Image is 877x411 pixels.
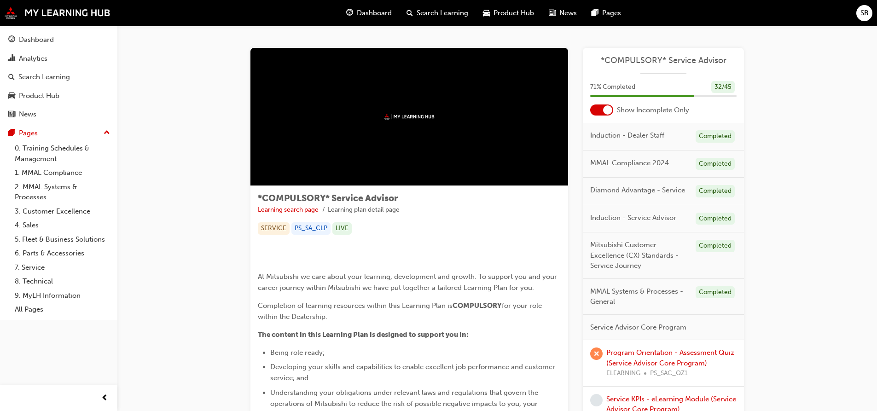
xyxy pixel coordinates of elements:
[357,8,392,18] span: Dashboard
[258,301,453,310] span: Completion of learning resources within this Learning Plan is
[332,222,352,235] div: LIVE
[19,128,38,139] div: Pages
[258,301,544,321] span: for your role within the Dealership.
[11,274,114,289] a: 8. Technical
[590,347,603,360] span: learningRecordVerb_FAIL-icon
[11,232,114,247] a: 5. Fleet & Business Solutions
[11,260,114,275] a: 7. Service
[696,286,735,299] div: Completed
[258,206,319,214] a: Learning search page
[11,141,114,166] a: 0. Training Schedules & Management
[483,7,490,19] span: car-icon
[711,81,735,93] div: 32 / 45
[270,363,557,382] span: Developing your skills and capabilities to enable excellent job performance and customer service;...
[696,240,735,252] div: Completed
[590,286,688,307] span: MMAL Systems & Processes - General
[19,91,59,101] div: Product Hub
[590,322,686,333] span: Service Advisor Core Program
[590,394,603,406] span: learningRecordVerb_NONE-icon
[399,4,476,23] a: search-iconSearch Learning
[8,110,15,119] span: news-icon
[559,8,577,18] span: News
[696,185,735,197] div: Completed
[384,114,435,120] img: mmal
[549,7,556,19] span: news-icon
[417,8,468,18] span: Search Learning
[4,31,114,48] a: Dashboard
[11,246,114,260] a: 6. Parts & Accessories
[4,69,114,86] a: Search Learning
[602,8,621,18] span: Pages
[258,330,469,339] span: The content in this Learning Plan is designed to support you in:
[104,127,110,139] span: up-icon
[258,222,290,235] div: SERVICE
[11,180,114,204] a: 2. MMAL Systems & Processes
[8,129,15,138] span: pages-icon
[590,55,737,66] a: *COMPULSORY* Service Advisor
[5,7,110,19] img: mmal
[328,205,400,215] li: Learning plan detail page
[860,8,869,18] span: SB
[476,4,541,23] a: car-iconProduct Hub
[590,158,669,168] span: MMAL Compliance 2024
[592,7,598,19] span: pages-icon
[18,72,70,82] div: Search Learning
[339,4,399,23] a: guage-iconDashboard
[19,35,54,45] div: Dashboard
[584,4,628,23] a: pages-iconPages
[8,92,15,100] span: car-icon
[19,53,47,64] div: Analytics
[11,166,114,180] a: 1. MMAL Compliance
[696,213,735,225] div: Completed
[270,348,325,357] span: Being role ready;
[650,368,688,379] span: PS_SAC_QZ1
[541,4,584,23] a: news-iconNews
[453,301,502,310] span: COMPULSORY
[11,204,114,219] a: 3. Customer Excellence
[617,105,689,116] span: Show Incomplete Only
[407,7,413,19] span: search-icon
[4,87,114,104] a: Product Hub
[4,50,114,67] a: Analytics
[856,5,872,21] button: SB
[696,130,735,143] div: Completed
[4,125,114,142] button: Pages
[696,158,735,170] div: Completed
[590,130,664,141] span: Induction - Dealer Staff
[606,368,640,379] span: ELEARNING
[101,393,108,404] span: prev-icon
[590,240,688,271] span: Mitsubishi Customer Excellence (CX) Standards - Service Journey
[258,272,559,292] span: At Mitsubishi we care about your learning, development and growth. To support you and your career...
[11,289,114,303] a: 9. MyLH Information
[11,302,114,317] a: All Pages
[8,73,15,81] span: search-icon
[8,36,15,44] span: guage-icon
[606,348,734,367] a: Program Orientation - Assessment Quiz (Service Advisor Core Program)
[590,82,635,93] span: 71 % Completed
[258,193,398,203] span: *COMPULSORY* Service Advisor
[11,218,114,232] a: 4. Sales
[291,222,331,235] div: PS_SA_CLP
[590,185,685,196] span: Diamond Advantage - Service
[590,213,676,223] span: Induction - Service Advisor
[346,7,353,19] span: guage-icon
[4,106,114,123] a: News
[4,29,114,125] button: DashboardAnalyticsSearch LearningProduct HubNews
[8,55,15,63] span: chart-icon
[19,109,36,120] div: News
[494,8,534,18] span: Product Hub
